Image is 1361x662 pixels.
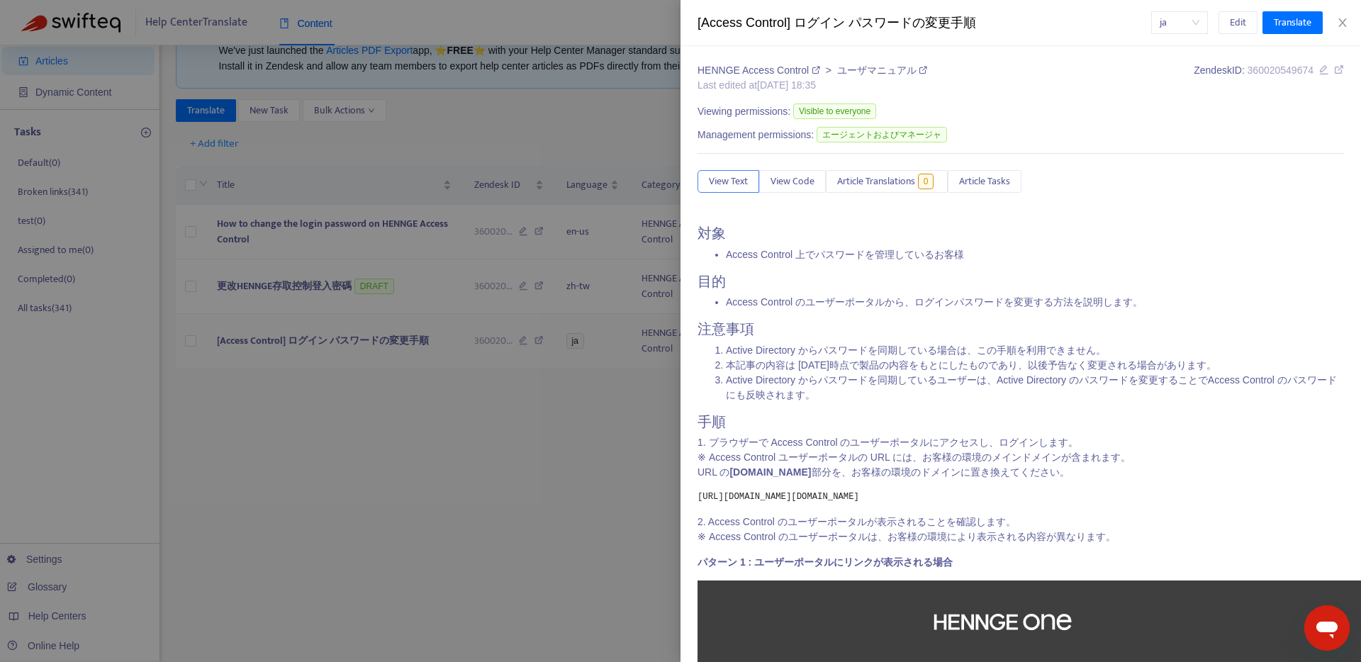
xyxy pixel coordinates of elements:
[698,78,927,93] div: Last edited at [DATE] 18:35
[1160,12,1199,33] span: ja
[771,174,814,189] span: View Code
[698,435,1344,480] p: 1. ブラウザーで Access Control のユーザーポータルにアクセスし、ログインします。 ※ Access Control ユーザーポータルの URL には、お客様の環境のメインドメイ...
[1230,15,1246,30] span: Edit
[709,174,748,189] span: View Text
[698,170,759,193] button: View Text
[1333,16,1352,30] button: Close
[959,174,1010,189] span: Article Tasks
[726,343,1344,358] li: Active Directory からパスワードを同期している場合は、この手順を利用できません。
[698,225,1344,242] h2: 対象
[826,170,948,193] button: Article Translations0
[1337,17,1348,28] span: close
[948,170,1021,193] button: Article Tasks
[1194,63,1344,93] div: Zendesk ID:
[1304,605,1350,651] iframe: メッセージングウィンドウを開くボタン
[1248,64,1314,76] span: 360020549674
[726,358,1344,373] li: 本記事の内容は [DATE]時点で製品の内容をもとにしたものであり、以後予告なく変更される場合があります。
[698,128,814,142] span: Management permissions:
[1219,11,1258,34] button: Edit
[793,103,876,119] span: Visible to everyone
[726,247,1344,262] li: Access Control 上でパスワードを管理しているお客様
[1262,11,1323,34] button: Translate
[726,295,1344,310] li: Access Control のユーザーポータルから、ログインパスワードを変更する方法を説明します。
[698,515,1344,544] p: 2. Access Control のユーザーポータルが表示されることを確認します。 ※ Access Control のユーザーポータルは、お客様の環境により表示される内容が異なります。
[918,174,934,189] span: 0
[698,320,1344,337] h2: 注意事項
[759,170,826,193] button: View Code
[698,273,1344,290] h2: 目的
[698,413,1344,430] h2: 手順
[729,466,811,478] strong: [DOMAIN_NAME]
[1274,15,1311,30] span: Translate
[698,13,1151,33] div: [Access Control] ログイン パスワードの変更手順
[817,127,947,142] span: エージェントおよびマネージャ
[698,104,790,119] span: Viewing permissions:
[837,64,928,76] a: ユーザマニュアル
[698,556,953,568] strong: パターン 1 : ユーザーポータルにリンクが表示される場合
[698,63,927,78] div: >
[726,373,1344,403] li: Active Directory からパスワードを同期しているユーザーは、Active Directory のパスワードを変更することでAccess Control のパスワードにも反映されます。
[837,174,915,189] span: Article Translations
[698,64,823,76] a: HENNGE Access Control
[698,490,1344,503] pre: [URL][DOMAIN_NAME][DOMAIN_NAME]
